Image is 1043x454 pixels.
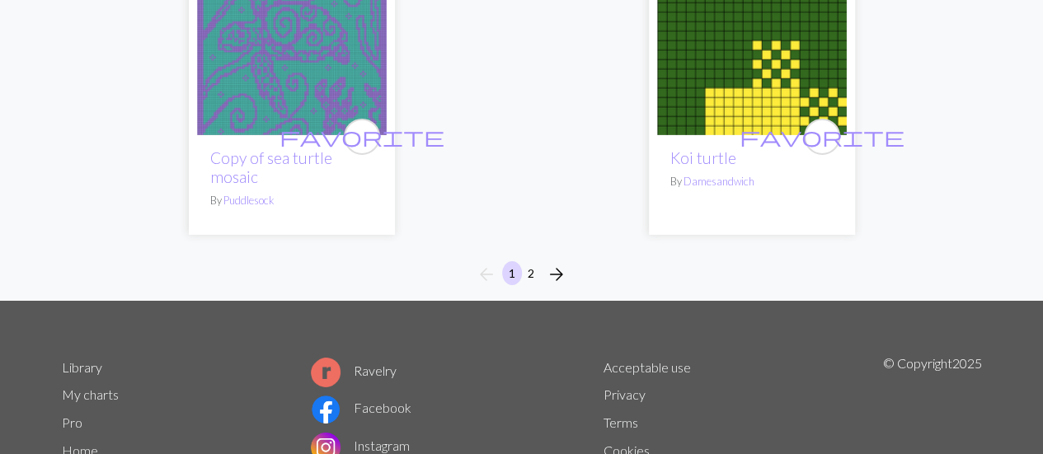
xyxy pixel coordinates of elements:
a: Copy of sea turtle mosaic [210,148,332,186]
a: My charts [62,386,119,402]
i: Next [547,264,566,284]
a: Pro [62,414,82,430]
a: Koi turtle [670,148,736,167]
span: favorite [740,124,904,149]
button: favourite [344,119,380,155]
button: 2 [521,261,541,285]
span: favorite [280,124,444,149]
button: Next [540,261,573,288]
a: Privacy [604,386,646,402]
a: Library [62,359,102,375]
a: sea turtle mosaic [197,30,387,46]
button: 1 [502,261,522,285]
p: By [210,193,374,208]
img: Facebook logo [311,395,341,424]
button: favourite [804,119,840,155]
i: favourite [740,120,904,153]
a: Puddlesock [223,194,274,207]
a: Damesandwich [684,175,754,188]
p: By [670,174,834,190]
a: Facebook [311,400,411,415]
a: Ravelry [311,363,397,378]
span: arrow_forward [547,263,566,286]
a: Koi turtle [657,30,847,46]
nav: Page navigation [470,261,573,288]
img: Ravelry logo [311,358,341,387]
a: Terms [604,414,638,430]
a: Instagram [311,438,410,453]
a: Acceptable use [604,359,691,375]
i: favourite [280,120,444,153]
